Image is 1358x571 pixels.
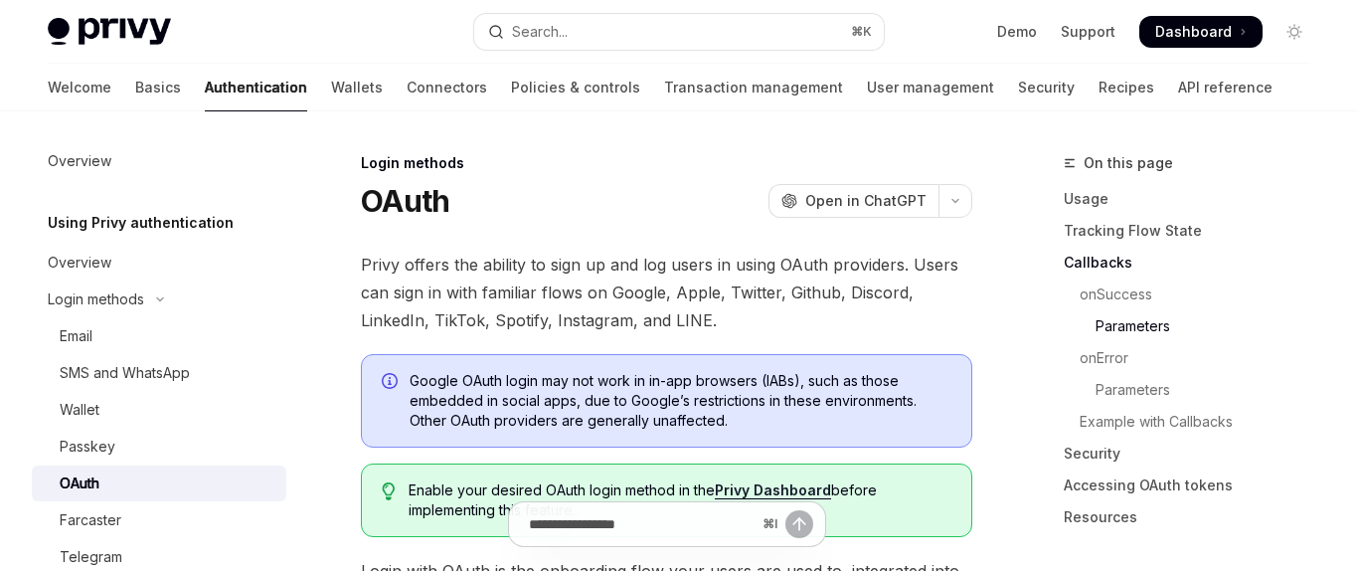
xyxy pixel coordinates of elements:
a: Email [32,318,286,354]
div: Search... [512,20,568,44]
span: Open in ChatGPT [805,191,927,211]
input: Ask a question... [529,502,755,546]
a: Demo [997,22,1037,42]
img: light logo [48,18,171,46]
span: Dashboard [1155,22,1232,42]
div: Overview [48,149,111,173]
button: Open search [474,14,885,50]
a: onSuccess [1064,279,1326,310]
a: Overview [32,143,286,179]
a: Accessing OAuth tokens [1064,470,1326,501]
a: Overview [32,245,286,281]
a: Wallets [331,64,383,111]
button: Open in ChatGPT [768,184,938,218]
a: Policies & controls [511,64,640,111]
svg: Info [382,373,402,393]
a: Dashboard [1139,16,1263,48]
a: User management [867,64,994,111]
div: Wallet [60,398,99,422]
a: Recipes [1099,64,1154,111]
button: Send message [785,510,813,538]
a: Example with Callbacks [1064,406,1326,438]
span: Privy offers the ability to sign up and log users in using OAuth providers. Users can sign in wit... [361,251,972,334]
a: Support [1061,22,1115,42]
div: SMS and WhatsApp [60,361,190,385]
svg: Tip [382,482,396,500]
div: Login methods [361,153,972,173]
button: Toggle Login methods section [32,282,286,317]
a: Callbacks [1064,247,1326,279]
a: API reference [1178,64,1273,111]
span: Enable your desired OAuth login method in the before implementing this feature. [409,480,951,520]
a: Authentication [205,64,307,111]
a: Tracking Flow State [1064,215,1326,247]
a: Security [1018,64,1075,111]
div: OAuth [60,472,99,495]
a: Farcaster [32,502,286,538]
a: Usage [1064,183,1326,215]
div: Login methods [48,287,144,311]
h1: OAuth [361,183,449,219]
h5: Using Privy authentication [48,211,234,235]
a: Passkey [32,429,286,465]
div: Passkey [60,435,115,459]
div: Overview [48,251,111,275]
span: Google OAuth login may not work in in-app browsers (IABs), such as those embedded in social apps,... [410,371,951,431]
a: Security [1064,438,1326,470]
span: On this page [1084,151,1173,175]
button: Toggle dark mode [1278,16,1310,48]
a: OAuth [32,466,286,501]
a: Connectors [407,64,487,111]
span: ⌘ K [851,24,872,40]
a: Privy Dashboard [715,481,831,499]
a: SMS and WhatsApp [32,355,286,391]
a: onError [1064,342,1326,374]
a: Parameters [1064,374,1326,406]
a: Transaction management [664,64,843,111]
div: Email [60,324,92,348]
a: Wallet [32,392,286,428]
a: Basics [135,64,181,111]
a: Parameters [1064,310,1326,342]
div: Farcaster [60,508,121,532]
a: Resources [1064,501,1326,533]
a: Welcome [48,64,111,111]
div: Telegram [60,545,122,569]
